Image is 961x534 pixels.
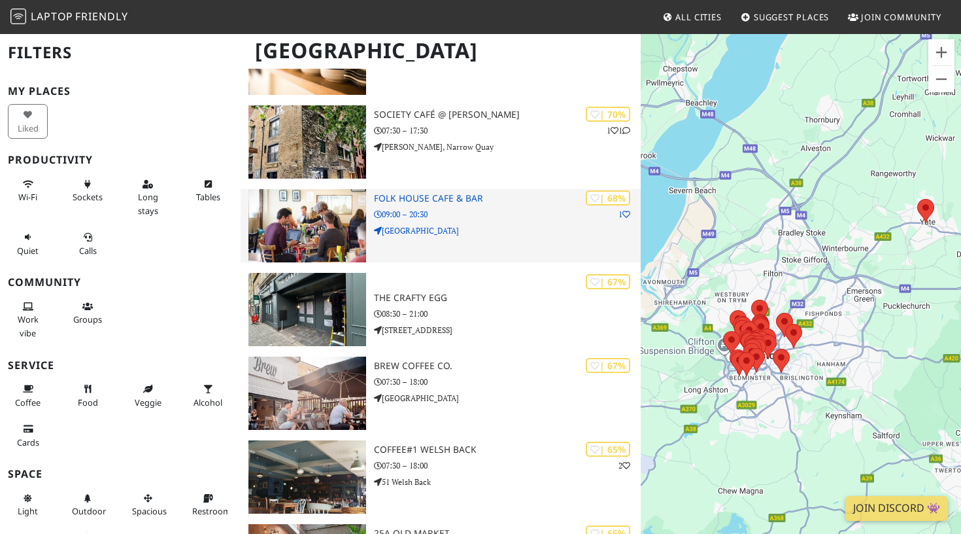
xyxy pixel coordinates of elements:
[68,173,108,208] button: Sockets
[192,505,231,517] span: Restroom
[8,154,233,166] h3: Productivity
[128,378,168,413] button: Veggie
[374,376,641,388] p: 07:30 – 18:00
[374,476,641,488] p: 51 Welsh Back
[68,296,108,330] button: Groups
[17,436,39,448] span: Credit cards
[68,488,108,522] button: Outdoor
[8,226,48,261] button: Quiet
[8,378,48,413] button: Coffee
[675,11,722,23] span: All Cities
[607,124,630,137] p: 1 1
[73,313,102,325] span: Group tables
[188,488,228,522] button: Restroom
[241,440,641,514] a: Coffee#1 Welsh Back | 65% 2 Coffee#1 Welsh Back 07:30 – 18:00 51 Welsh Back
[248,105,366,179] img: Society Café @ Farr's Lane
[735,5,835,29] a: Suggest Places
[68,226,108,261] button: Calls
[241,105,641,179] a: Society Café @ Farr's Lane | 70% 11 Society Café @ [PERSON_NAME] 07:30 – 17:30 [PERSON_NAME], Nar...
[8,359,233,372] h3: Service
[138,191,158,216] span: Long stays
[68,378,108,413] button: Food
[8,33,233,73] h2: Filters
[618,459,630,472] p: 2
[928,39,954,65] button: Zoom in
[128,173,168,221] button: Long stays
[374,124,641,137] p: 07:30 – 17:30
[374,308,641,320] p: 08:30 – 21:00
[18,313,39,338] span: People working
[8,468,233,480] h3: Space
[657,5,727,29] a: All Cities
[31,9,73,24] span: Laptop
[8,173,48,208] button: Wi-Fi
[135,397,161,408] span: Veggie
[374,141,641,153] p: [PERSON_NAME], Narrow Quay
[8,85,233,98] h3: My Places
[8,276,233,289] h3: Community
[586,107,630,122] div: | 70%
[194,397,222,408] span: Alcohol
[374,293,641,304] h3: The Crafty Egg
[928,66,954,92] button: Zoom out
[374,324,641,336] p: [STREET_ADDRESS]
[374,444,641,455] h3: Coffee#1 Welsh Back
[79,245,97,257] span: Video/audio calls
[188,173,228,208] button: Tables
[618,208,630,221] p: 1
[843,5,947,29] a: Join Community
[244,33,639,69] h1: [GEOGRAPHIC_DATA]
[18,505,38,517] span: Natural light
[15,397,41,408] span: Coffee
[374,193,641,204] h3: Folk House Cafe & Bar
[10,9,26,24] img: LaptopFriendly
[188,378,228,413] button: Alcohol
[128,488,168,522] button: Spacious
[73,191,103,203] span: Power sockets
[78,397,98,408] span: Food
[248,440,366,514] img: Coffee#1 Welsh Back
[586,274,630,289] div: | 67%
[8,296,48,344] button: Work vibe
[754,11,830,23] span: Suggest Places
[241,189,641,262] a: Folk House Cafe & Bar | 68% 1 Folk House Cafe & Bar 09:00 – 20:30 [GEOGRAPHIC_DATA]
[374,392,641,404] p: [GEOGRAPHIC_DATA]
[374,459,641,472] p: 07:30 – 18:00
[241,273,641,346] a: The Crafty Egg | 67% The Crafty Egg 08:30 – 21:00 [STREET_ADDRESS]
[374,208,641,221] p: 09:00 – 20:30
[374,361,641,372] h3: Brew Coffee Co.
[132,505,167,517] span: Spacious
[72,505,106,517] span: Outdoor area
[248,189,366,262] img: Folk House Cafe & Bar
[8,488,48,522] button: Light
[8,418,48,453] button: Cards
[75,9,127,24] span: Friendly
[196,191,220,203] span: Work-friendly tables
[586,358,630,373] div: | 67%
[845,496,948,521] a: Join Discord 👾
[10,6,128,29] a: LaptopFriendly LaptopFriendly
[17,245,39,257] span: Quiet
[586,190,630,205] div: | 68%
[861,11,941,23] span: Join Community
[18,191,37,203] span: Stable Wi-Fi
[248,357,366,430] img: Brew Coffee Co.
[374,224,641,237] p: [GEOGRAPHIC_DATA]
[241,357,641,430] a: Brew Coffee Co. | 67% Brew Coffee Co. 07:30 – 18:00 [GEOGRAPHIC_DATA]
[248,273,366,346] img: The Crafty Egg
[374,109,641,120] h3: Society Café @ [PERSON_NAME]
[586,442,630,457] div: | 65%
